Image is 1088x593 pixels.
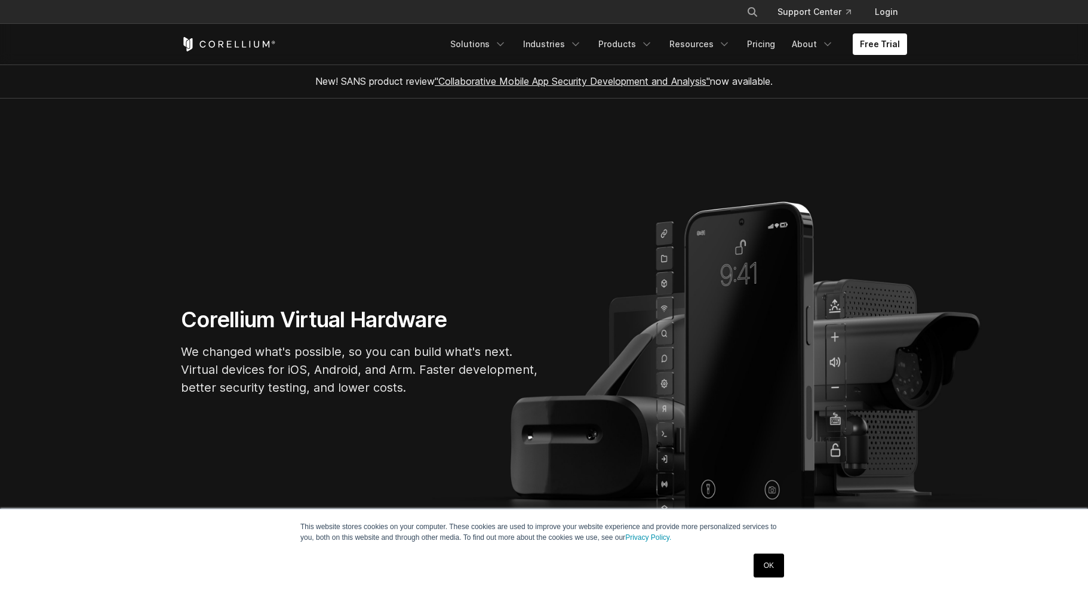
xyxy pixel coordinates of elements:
a: Support Center [768,1,860,23]
p: We changed what's possible, so you can build what's next. Virtual devices for iOS, Android, and A... [181,343,539,397]
div: Navigation Menu [732,1,907,23]
p: This website stores cookies on your computer. These cookies are used to improve your website expe... [300,521,788,543]
a: About [785,33,841,55]
button: Search [742,1,763,23]
a: Resources [662,33,737,55]
a: Products [591,33,660,55]
h1: Corellium Virtual Hardware [181,306,539,333]
a: Privacy Policy. [625,533,671,542]
div: Navigation Menu [443,33,907,55]
a: Pricing [740,33,782,55]
a: OK [754,554,784,577]
span: New! SANS product review now available. [315,75,773,87]
a: Solutions [443,33,514,55]
a: "Collaborative Mobile App Security Development and Analysis" [435,75,710,87]
a: Industries [516,33,589,55]
a: Free Trial [853,33,907,55]
a: Login [865,1,907,23]
a: Corellium Home [181,37,276,51]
